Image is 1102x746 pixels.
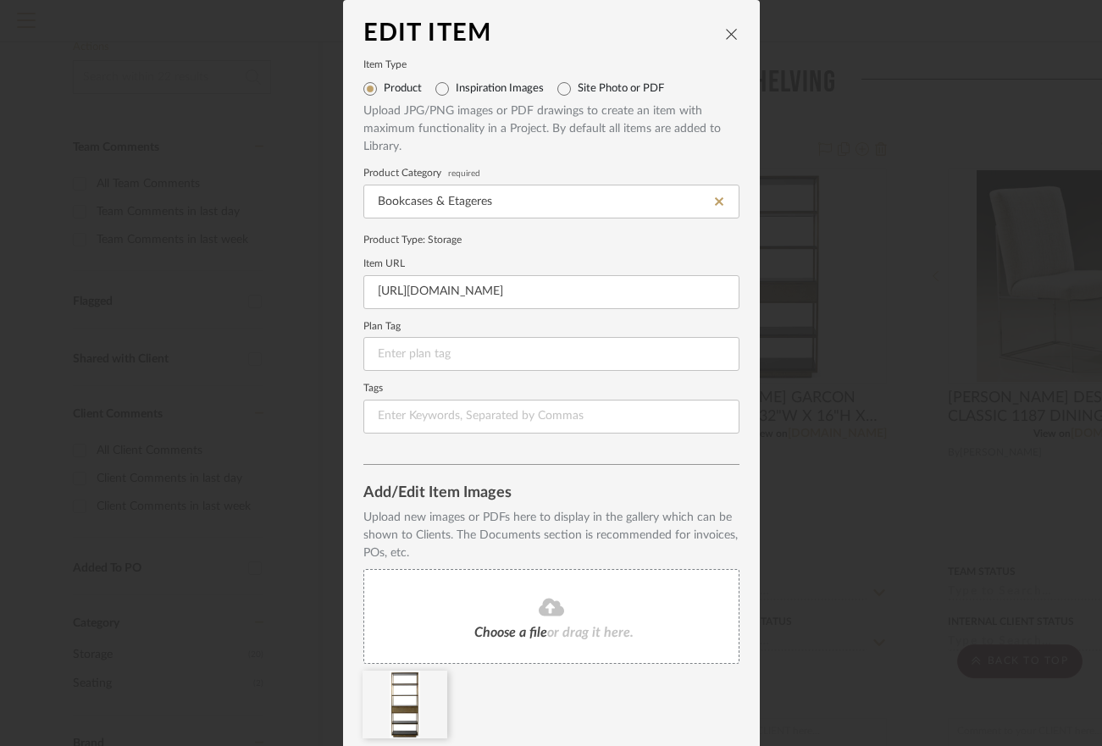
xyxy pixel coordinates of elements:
[384,82,422,96] label: Product
[363,61,739,69] label: Item Type
[363,337,739,371] input: Enter plan tag
[363,509,739,562] div: Upload new images or PDFs here to display in the gallery which can be shown to Clients. The Docum...
[448,170,480,177] span: required
[724,26,739,41] button: close
[547,626,634,639] span: or drag it here.
[363,323,739,331] label: Plan Tag
[363,400,739,434] input: Enter Keywords, Separated by Commas
[363,75,739,102] mat-radio-group: Select item type
[363,485,739,502] div: Add/Edit Item Images
[363,232,739,247] div: Product Type
[456,82,544,96] label: Inspiration Images
[363,384,739,393] label: Tags
[423,235,462,245] span: : Storage
[578,82,664,96] label: Site Photo or PDF
[474,626,547,639] span: Choose a file
[363,275,739,309] input: Enter URL
[363,260,739,268] label: Item URL
[363,20,724,47] div: Edit Item
[363,185,739,218] input: Type a category to search and select
[363,169,739,178] label: Product Category
[363,102,739,156] div: Upload JPG/PNG images or PDF drawings to create an item with maximum functionality in a Project. ...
